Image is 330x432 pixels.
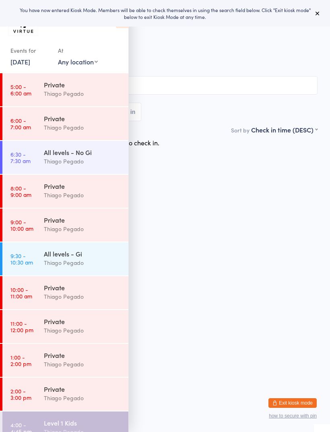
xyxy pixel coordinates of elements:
div: Thiago Pegado [44,360,122,369]
div: Private [44,114,122,123]
time: 9:00 - 10:00 am [10,219,33,232]
button: how to secure with pin [269,413,317,419]
div: Events for [10,44,50,57]
div: Thiago Pegado [44,258,122,267]
div: All levels - No Gi [44,148,122,157]
div: Private [44,317,122,326]
a: 6:00 -7:00 amPrivateThiago Pegado [2,107,128,140]
span: Thiago Pegado [12,45,305,54]
div: Any location [58,57,98,66]
a: [DATE] [10,57,30,66]
div: All levels - Gi [44,249,122,258]
div: Thiago Pegado [44,326,122,335]
a: 10:00 -11:00 amPrivateThiago Pegado [2,276,128,309]
a: 2:00 -3:00 pmPrivateThiago Pegado [2,378,128,411]
a: 9:00 -10:00 amPrivateThiago Pegado [2,209,128,242]
time: 8:00 - 9:00 am [10,185,31,198]
div: Level 1 Kids [44,418,122,427]
a: 8:00 -9:00 amPrivateThiago Pegado [2,175,128,208]
time: 2:00 - 3:00 pm [10,388,31,401]
a: 11:00 -12:00 pmPrivateThiago Pegado [2,310,128,343]
time: 9:30 - 10:30 am [10,252,33,265]
div: Private [44,80,122,89]
div: Private [44,182,122,190]
h2: Level 1 Kids Check-in [12,20,318,33]
time: 6:00 - 7:00 am [10,117,31,130]
div: Thiago Pegado [44,224,122,234]
div: Thiago Pegado [44,123,122,132]
span: Brazilian Jiu-jitsu Kids [12,62,318,70]
div: Thiago Pegado [44,190,122,200]
a: 5:00 -6:00 amPrivateThiago Pegado [2,73,128,106]
label: Sort by [231,126,250,134]
div: Private [44,384,122,393]
div: Thiago Pegado [44,393,122,403]
time: 10:00 - 11:00 am [10,286,32,299]
div: Thiago Pegado [44,292,122,301]
div: Check in time (DESC) [251,125,318,134]
time: 1:00 - 2:00 pm [10,354,31,367]
a: 6:30 -7:30 amAll levels - No GiThiago Pegado [2,141,128,174]
a: 9:30 -10:30 amAll levels - GiThiago Pegado [2,242,128,275]
div: Private [44,283,122,292]
div: Thiago Pegado [44,157,122,166]
span: Virtue Brazilian Jiu-Jitsu [12,54,305,62]
input: Search [12,76,318,95]
div: You have now entered Kiosk Mode. Members will be able to check themselves in using the search fie... [13,6,317,20]
time: 11:00 - 12:00 pm [10,320,33,333]
div: Private [44,351,122,360]
time: 5:00 - 6:00 am [10,83,31,96]
button: Exit kiosk mode [268,398,317,408]
div: At [58,44,98,57]
a: 1:00 -2:00 pmPrivateThiago Pegado [2,344,128,377]
span: [DATE] 4:00pm [12,37,305,45]
div: Private [44,215,122,224]
time: 6:30 - 7:30 am [10,151,31,164]
div: Thiago Pegado [44,89,122,98]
